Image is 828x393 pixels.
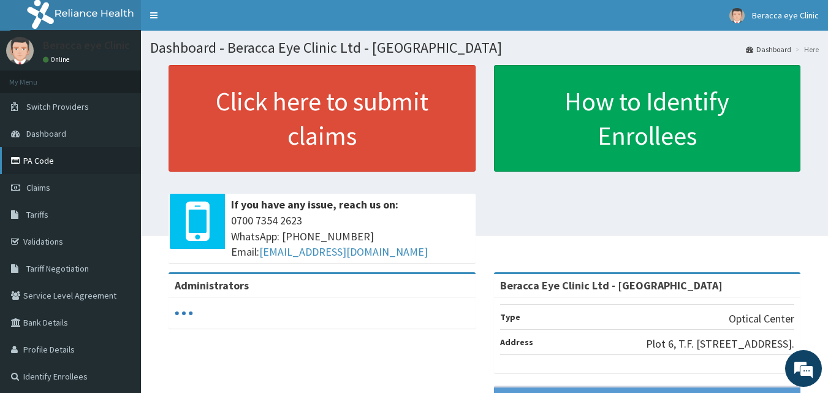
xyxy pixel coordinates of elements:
[43,55,72,64] a: Online
[259,245,428,259] a: [EMAIL_ADDRESS][DOMAIN_NAME]
[26,263,89,274] span: Tariff Negotiation
[792,44,819,55] li: Here
[500,311,520,322] b: Type
[231,213,469,260] span: 0700 7354 2623 WhatsApp: [PHONE_NUMBER] Email:
[646,336,794,352] p: Plot 6, T.F. [STREET_ADDRESS].
[746,44,791,55] a: Dashboard
[169,65,476,172] a: Click here to submit claims
[175,304,193,322] svg: audio-loading
[494,65,801,172] a: How to Identify Enrollees
[26,209,48,220] span: Tariffs
[752,10,819,21] span: Beracca eye Clinic
[43,40,130,51] p: Beracca eye Clinic
[6,37,34,64] img: User Image
[729,8,745,23] img: User Image
[231,197,398,212] b: If you have any issue, reach us on:
[175,278,249,292] b: Administrators
[150,40,819,56] h1: Dashboard - Beracca Eye Clinic Ltd - [GEOGRAPHIC_DATA]
[500,278,723,292] strong: Beracca Eye Clinic Ltd - [GEOGRAPHIC_DATA]
[500,337,533,348] b: Address
[26,101,89,112] span: Switch Providers
[26,128,66,139] span: Dashboard
[26,182,50,193] span: Claims
[729,311,794,327] p: Optical Center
